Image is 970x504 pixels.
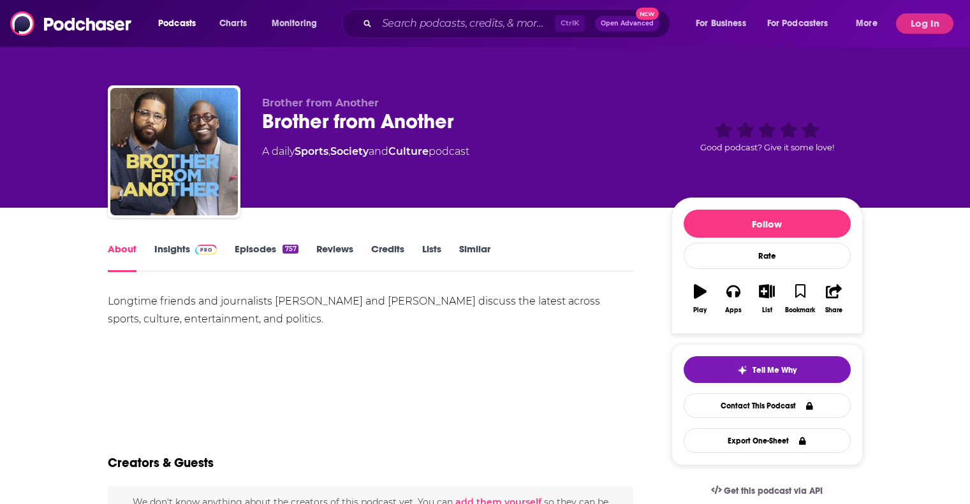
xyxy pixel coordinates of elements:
[328,145,330,157] span: ,
[211,13,254,34] a: Charts
[684,210,851,238] button: Follow
[767,15,828,32] span: For Podcasters
[817,276,850,322] button: Share
[262,144,469,159] div: A daily podcast
[672,97,863,176] div: Good podcast? Give it some love!
[149,13,212,34] button: open menu
[158,15,196,32] span: Podcasts
[896,13,953,34] button: Log In
[693,306,707,314] div: Play
[459,243,490,272] a: Similar
[737,365,747,375] img: tell me why sparkle
[725,306,742,314] div: Apps
[555,15,585,32] span: Ctrl K
[684,243,851,269] div: Rate
[759,13,847,34] button: open menu
[388,145,429,157] a: Culture
[762,306,772,314] div: List
[636,8,659,20] span: New
[601,20,654,27] span: Open Advanced
[696,15,746,32] span: For Business
[684,428,851,453] button: Export One-Sheet
[283,245,298,254] div: 757
[235,243,298,272] a: Episodes757
[753,365,797,375] span: Tell Me Why
[717,276,750,322] button: Apps
[295,145,328,157] a: Sports
[263,13,334,34] button: open menu
[354,9,682,38] div: Search podcasts, credits, & more...
[110,88,238,215] img: Brother from Another
[195,245,217,255] img: Podchaser Pro
[377,13,555,34] input: Search podcasts, credits, & more...
[330,145,369,157] a: Society
[825,306,842,314] div: Share
[108,292,634,328] div: Longtime friends and journalists [PERSON_NAME] and [PERSON_NAME] discuss the latest across sports...
[262,97,379,109] span: Brother from Another
[784,276,817,322] button: Bookmark
[595,16,659,31] button: Open AdvancedNew
[684,276,717,322] button: Play
[856,15,878,32] span: More
[422,243,441,272] a: Lists
[847,13,893,34] button: open menu
[684,356,851,383] button: tell me why sparkleTell Me Why
[108,455,214,471] h2: Creators & Guests
[724,486,823,496] span: Get this podcast via API
[10,11,133,36] img: Podchaser - Follow, Share and Rate Podcasts
[272,15,317,32] span: Monitoring
[108,243,136,272] a: About
[154,243,217,272] a: InsightsPodchaser Pro
[369,145,388,157] span: and
[219,15,247,32] span: Charts
[750,276,783,322] button: List
[684,393,851,418] a: Contact This Podcast
[700,143,834,152] span: Good podcast? Give it some love!
[371,243,404,272] a: Credits
[687,13,762,34] button: open menu
[316,243,353,272] a: Reviews
[785,306,815,314] div: Bookmark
